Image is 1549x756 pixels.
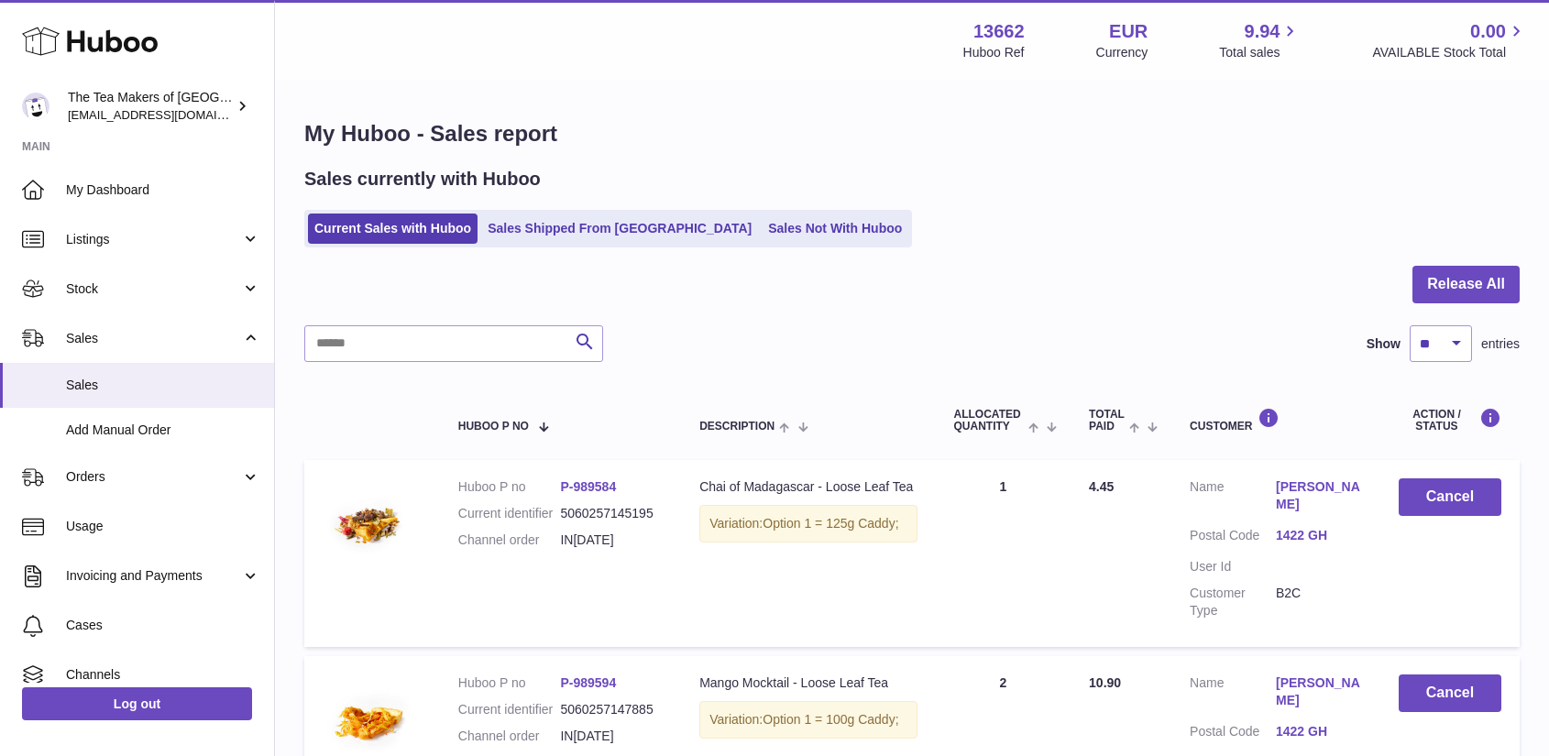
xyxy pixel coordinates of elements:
[936,460,1071,646] td: 1
[66,617,260,634] span: Cases
[1190,674,1276,714] dt: Name
[66,666,260,684] span: Channels
[66,231,241,248] span: Listings
[66,280,241,298] span: Stock
[762,214,908,244] a: Sales Not With Huboo
[66,377,260,394] span: Sales
[66,330,241,347] span: Sales
[1245,19,1280,44] span: 9.94
[973,19,1025,44] strong: 13662
[560,505,663,522] dd: 5060257145195
[1367,335,1401,353] label: Show
[954,409,1024,433] span: ALLOCATED Quantity
[68,89,233,124] div: The Tea Makers of [GEOGRAPHIC_DATA]
[66,181,260,199] span: My Dashboard
[1399,408,1501,433] div: Action / Status
[699,421,774,433] span: Description
[1190,723,1276,745] dt: Postal Code
[1190,527,1276,549] dt: Postal Code
[699,701,917,739] div: Variation:
[1276,674,1362,709] a: [PERSON_NAME]
[304,167,541,192] h2: Sales currently with Huboo
[1190,558,1276,575] dt: User Id
[66,518,260,535] span: Usage
[1190,478,1276,518] dt: Name
[66,468,241,486] span: Orders
[308,214,478,244] a: Current Sales with Huboo
[1276,585,1362,619] dd: B2C
[481,214,758,244] a: Sales Shipped From [GEOGRAPHIC_DATA]
[560,675,616,690] a: P-989594
[699,505,917,542] div: Variation:
[458,674,561,692] dt: Huboo P no
[458,701,561,718] dt: Current identifier
[560,479,616,494] a: P-989584
[1096,44,1148,61] div: Currency
[458,728,561,745] dt: Channel order
[1276,723,1362,740] a: 1422 GH
[1089,675,1121,690] span: 10.90
[1190,585,1276,619] dt: Customer Type
[1372,19,1527,61] a: 0.00 AVAILABLE Stock Total
[1219,44,1301,61] span: Total sales
[458,505,561,522] dt: Current identifier
[22,93,49,120] img: tea@theteamakers.co.uk
[1276,478,1362,513] a: [PERSON_NAME]
[763,712,898,727] span: Option 1 = 100g Caddy;
[68,107,269,122] span: [EMAIL_ADDRESS][DOMAIN_NAME]
[1399,478,1501,516] button: Cancel
[1399,674,1501,712] button: Cancel
[1109,19,1148,44] strong: EUR
[66,422,260,439] span: Add Manual Order
[22,687,252,720] a: Log out
[699,674,917,692] div: Mango Mocktail - Loose Leaf Tea
[1219,19,1301,61] a: 9.94 Total sales
[560,531,663,549] dd: IN[DATE]
[1089,409,1125,433] span: Total paid
[1412,266,1520,303] button: Release All
[323,478,414,570] img: PRE3D3_2.jpg
[560,701,663,718] dd: 5060257147885
[458,478,561,496] dt: Huboo P no
[560,728,663,745] dd: IN[DATE]
[1481,335,1520,353] span: entries
[699,478,917,496] div: Chai of Madagascar - Loose Leaf Tea
[1372,44,1527,61] span: AVAILABLE Stock Total
[458,421,529,433] span: Huboo P no
[66,567,241,585] span: Invoicing and Payments
[763,516,898,531] span: Option 1 = 125g Caddy;
[458,531,561,549] dt: Channel order
[963,44,1025,61] div: Huboo Ref
[1276,527,1362,544] a: 1422 GH
[1470,19,1506,44] span: 0.00
[1190,408,1362,433] div: Customer
[1089,479,1114,494] span: 4.45
[304,119,1520,148] h1: My Huboo - Sales report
